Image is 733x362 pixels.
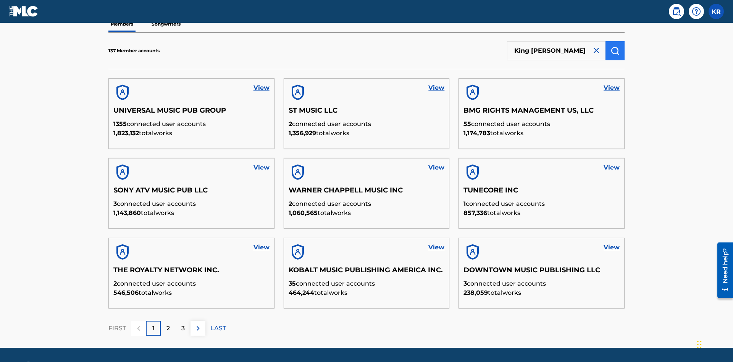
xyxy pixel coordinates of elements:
img: help [692,7,701,16]
span: 238,059 [463,289,488,296]
a: View [428,83,444,92]
span: 35 [289,280,296,287]
span: 1,060,565 [289,209,318,217]
span: 1 [463,200,466,207]
p: connected user accounts [463,279,620,288]
img: account [463,83,482,102]
h5: ST MUSIC LLC [289,106,445,120]
span: 1355 [113,120,127,128]
a: View [253,163,270,172]
h5: DOWNTOWN MUSIC PUBLISHING LLC [463,266,620,279]
p: LAST [210,324,226,333]
p: 137 Member accounts [108,47,160,54]
a: View [604,163,620,172]
span: 1,143,860 [113,209,141,217]
p: connected user accounts [113,120,270,129]
p: connected user accounts [289,120,445,129]
span: 857,336 [463,209,487,217]
span: 3 [113,200,117,207]
a: View [253,243,270,252]
h5: WARNER CHAPPELL MUSIC INC [289,186,445,199]
img: account [113,163,132,181]
h5: THE ROYALTY NETWORK INC. [113,266,270,279]
div: Drag [697,333,702,356]
div: User Menu [709,4,724,19]
span: 464,244 [289,289,314,296]
a: View [428,163,444,172]
img: account [289,163,307,181]
p: total works [463,208,620,218]
p: Songwriters [149,16,183,32]
span: 2 [113,280,117,287]
h5: UNIVERSAL MUSIC PUB GROUP [113,106,270,120]
img: close [592,46,601,55]
div: Help [689,4,704,19]
p: total works [113,288,270,297]
img: search [672,7,681,16]
img: MLC Logo [9,6,39,17]
img: account [113,83,132,102]
a: View [604,243,620,252]
span: 546,506 [113,289,139,296]
p: connected user accounts [463,120,620,129]
img: account [289,83,307,102]
img: account [463,163,482,181]
p: 3 [181,324,185,333]
h5: KOBALT MUSIC PUBLISHING AMERICA INC. [289,266,445,279]
p: 1 [152,324,155,333]
p: connected user accounts [463,199,620,208]
p: connected user accounts [289,279,445,288]
p: total works [113,129,270,138]
p: Members [108,16,136,32]
span: 1,823,132 [113,129,139,137]
p: connected user accounts [113,279,270,288]
span: 3 [463,280,467,287]
p: connected user accounts [113,199,270,208]
p: total works [289,208,445,218]
iframe: Resource Center [712,239,733,302]
img: account [463,243,482,261]
p: total works [289,129,445,138]
p: 2 [166,324,170,333]
p: total works [113,208,270,218]
h5: TUNECORE INC [463,186,620,199]
p: connected user accounts [289,199,445,208]
input: Search Members [507,41,605,60]
span: 2 [289,200,292,207]
span: 2 [289,120,292,128]
span: 1,356,929 [289,129,316,137]
p: total works [463,288,620,297]
a: Public Search [669,4,684,19]
img: Search Works [610,46,620,55]
h5: SONY ATV MUSIC PUB LLC [113,186,270,199]
img: right [194,324,203,333]
p: FIRST [108,324,126,333]
h5: BMG RIGHTS MANAGEMENT US, LLC [463,106,620,120]
iframe: Chat Widget [695,325,733,362]
a: View [428,243,444,252]
span: 55 [463,120,471,128]
p: total works [463,129,620,138]
span: 1,174,783 [463,129,490,137]
img: account [113,243,132,261]
p: total works [289,288,445,297]
a: View [253,83,270,92]
a: View [604,83,620,92]
img: account [289,243,307,261]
